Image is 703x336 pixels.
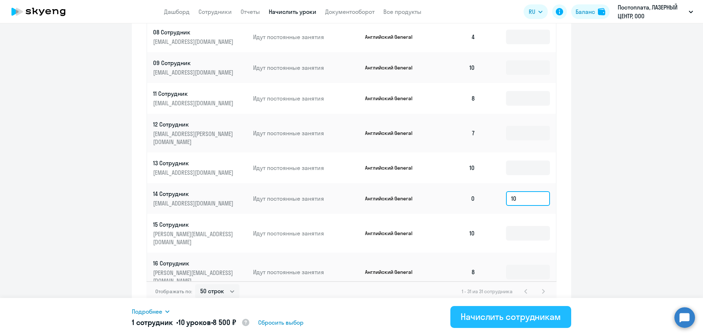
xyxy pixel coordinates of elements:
[253,195,359,203] p: Идут постоянные занятия
[253,94,359,102] p: Идут постоянные занятия
[253,268,359,276] p: Идут постоянные занятия
[153,159,235,167] p: 13 Сотрудник
[153,28,247,46] a: 08 Сотрудник[EMAIL_ADDRESS][DOMAIN_NAME]
[153,120,235,128] p: 12 Сотрудник
[153,120,247,146] a: 12 Сотрудник[EMAIL_ADDRESS][PERSON_NAME][DOMAIN_NAME]
[253,164,359,172] p: Идут постоянные занятия
[153,230,235,246] p: [PERSON_NAME][EMAIL_ADDRESS][DOMAIN_NAME]
[153,259,235,267] p: 16 Сотрудник
[576,7,595,16] div: Баланс
[153,220,247,246] a: 15 Сотрудник[PERSON_NAME][EMAIL_ADDRESS][DOMAIN_NAME]
[153,99,235,107] p: [EMAIL_ADDRESS][DOMAIN_NAME]
[618,3,686,20] p: Постоплата, ЛАЗЕРНЫЙ ЦЕНТР, ООО
[430,152,481,183] td: 10
[253,33,359,41] p: Идут постоянные занятия
[155,288,192,295] span: Отображать по:
[430,83,481,114] td: 8
[153,90,235,98] p: 11 Сотрудник
[462,288,513,295] span: 1 - 31 из 31 сотрудника
[524,4,548,19] button: RU
[365,64,420,71] p: Английский General
[430,183,481,214] td: 0
[153,220,235,229] p: 15 Сотрудник
[253,229,359,237] p: Идут постоянные занятия
[365,95,420,102] p: Английский General
[461,311,561,322] div: Начислить сотрудникам
[253,129,359,137] p: Идут постоянные занятия
[153,199,235,207] p: [EMAIL_ADDRESS][DOMAIN_NAME]
[365,34,420,40] p: Английский General
[450,306,571,328] button: Начислить сотрудникам
[430,114,481,152] td: 7
[153,38,235,46] p: [EMAIL_ADDRESS][DOMAIN_NAME]
[430,214,481,253] td: 10
[213,318,236,327] span: 8 500 ₽
[153,90,247,107] a: 11 Сотрудник[EMAIL_ADDRESS][DOMAIN_NAME]
[430,52,481,83] td: 10
[153,59,247,76] a: 09 Сотрудник[EMAIL_ADDRESS][DOMAIN_NAME]
[598,8,605,15] img: balance
[430,22,481,52] td: 4
[153,169,235,177] p: [EMAIL_ADDRESS][DOMAIN_NAME]
[153,130,235,146] p: [EMAIL_ADDRESS][PERSON_NAME][DOMAIN_NAME]
[153,269,235,285] p: [PERSON_NAME][EMAIL_ADDRESS][DOMAIN_NAME]
[164,8,190,15] a: Дашборд
[529,7,535,16] span: RU
[365,269,420,275] p: Английский General
[241,8,260,15] a: Отчеты
[258,318,304,327] span: Сбросить выбор
[614,3,697,20] button: Постоплата, ЛАЗЕРНЫЙ ЦЕНТР, ООО
[198,8,232,15] a: Сотрудники
[365,195,420,202] p: Английский General
[253,64,359,72] p: Идут постоянные занятия
[132,307,162,316] span: Подробнее
[383,8,421,15] a: Все продукты
[153,190,235,198] p: 14 Сотрудник
[430,253,481,291] td: 8
[153,159,247,177] a: 13 Сотрудник[EMAIL_ADDRESS][DOMAIN_NAME]
[153,59,235,67] p: 09 Сотрудник
[365,165,420,171] p: Английский General
[153,190,247,207] a: 14 Сотрудник[EMAIL_ADDRESS][DOMAIN_NAME]
[269,8,316,15] a: Начислить уроки
[153,28,235,36] p: 08 Сотрудник
[571,4,610,19] button: Балансbalance
[325,8,375,15] a: Документооборот
[132,317,250,328] h5: 1 сотрудник • •
[153,259,247,285] a: 16 Сотрудник[PERSON_NAME][EMAIL_ADDRESS][DOMAIN_NAME]
[365,230,420,237] p: Английский General
[178,318,211,327] span: 10 уроков
[365,130,420,136] p: Английский General
[153,68,235,76] p: [EMAIL_ADDRESS][DOMAIN_NAME]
